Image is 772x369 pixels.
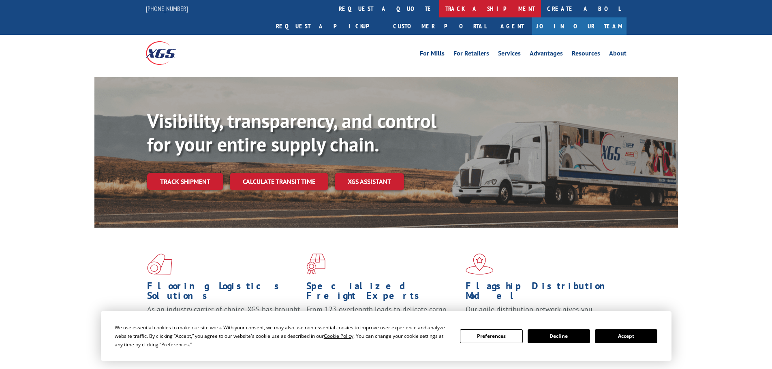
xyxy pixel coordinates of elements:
span: As an industry carrier of choice, XGS has brought innovation and dedication to flooring logistics... [147,305,300,333]
p: From 123 overlength loads to delicate cargo, our experienced staff knows the best way to move you... [306,305,460,341]
img: xgs-icon-focused-on-flooring-red [306,254,325,275]
h1: Specialized Freight Experts [306,281,460,305]
div: Cookie Consent Prompt [101,311,671,361]
h1: Flagship Distribution Model [466,281,619,305]
a: Join Our Team [532,17,627,35]
span: Our agile distribution network gives you nationwide inventory management on demand. [466,305,615,324]
a: XGS ASSISTANT [335,173,404,190]
a: Calculate transit time [230,173,328,190]
div: We use essential cookies to make our site work. With your consent, we may also use non-essential ... [115,323,450,349]
a: About [609,50,627,59]
span: Cookie Policy [324,333,353,339]
button: Accept [595,329,657,343]
img: xgs-icon-total-supply-chain-intelligence-red [147,254,172,275]
a: Request a pickup [270,17,387,35]
img: xgs-icon-flagship-distribution-model-red [466,254,494,275]
h1: Flooring Logistics Solutions [147,281,300,305]
a: For Retailers [453,50,489,59]
a: Customer Portal [387,17,492,35]
b: Visibility, transparency, and control for your entire supply chain. [147,108,436,157]
a: Track shipment [147,173,223,190]
a: [PHONE_NUMBER] [146,4,188,13]
a: Advantages [530,50,563,59]
button: Decline [528,329,590,343]
a: Agent [492,17,532,35]
button: Preferences [460,329,522,343]
span: Preferences [161,341,189,348]
a: Resources [572,50,600,59]
a: Services [498,50,521,59]
a: For Mills [420,50,445,59]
